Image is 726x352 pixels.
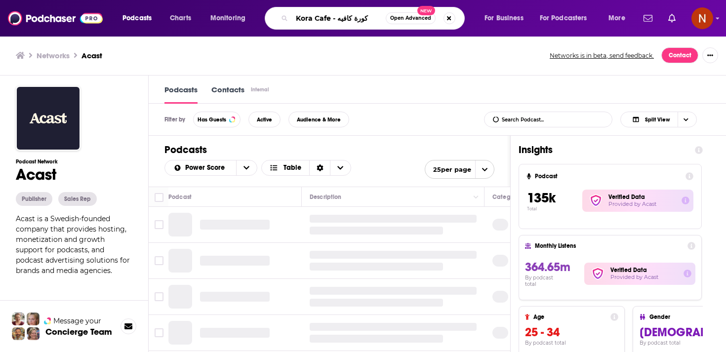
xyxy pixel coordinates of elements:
div: Podcast [168,191,192,203]
h2: Verified Data [608,194,674,200]
span: For Podcasters [540,11,587,25]
h4: Podcast [535,173,682,180]
img: Jon Profile [12,327,25,340]
h4: By podcast total [525,340,618,346]
span: Acast is a Swedish-founded company that provides hosting, monetization and growth support for pod... [16,214,130,275]
button: Open AdvancedNew [386,12,436,24]
div: Sort Direction [309,160,330,175]
a: Charts [163,10,197,26]
span: Has Guests [198,117,226,122]
span: Logged in as AdelNBM [691,7,713,29]
span: Active [257,117,272,122]
span: 364.65m [525,260,570,274]
h2: Verified Data [610,267,676,274]
span: Toggle select row [155,328,163,337]
h3: 25 - 34 [525,325,618,340]
h1: Podcasts [164,144,494,156]
div: Categories [492,191,523,203]
a: Podcasts [164,85,198,104]
a: Networks [37,51,70,60]
button: open menu [165,164,236,171]
span: Audience & More [297,117,341,122]
h2: Choose List sort [164,160,257,176]
h2: Choose View [620,112,710,127]
span: Split View [645,117,670,122]
span: Toggle select row [155,220,163,229]
button: Sales Rep [58,192,97,206]
h5: Provided by Acast [608,200,674,208]
span: 25 per page [425,162,471,177]
button: open menu [203,10,258,26]
button: Choose View [620,112,697,127]
p: Total [527,206,582,211]
span: For Business [484,11,524,25]
button: open menu [533,10,602,26]
span: 135k [527,190,556,206]
span: Table [283,164,301,171]
button: Audience & More [288,112,349,127]
span: More [608,11,625,25]
span: Podcasts [122,11,152,25]
span: Monitoring [210,11,245,25]
button: Has Guests [193,112,241,127]
img: Acast logo [16,86,81,151]
button: Show More Button [702,47,718,63]
img: verified Badge [588,267,607,280]
h3: Concierge Team [45,327,112,337]
button: open menu [425,160,494,179]
button: Networks is in beta, send feedback. [546,51,657,60]
h1: Acast [16,165,132,184]
h4: By podcast total [525,274,565,287]
h3: Filter by [164,116,185,123]
a: Show notifications dropdown [664,10,680,27]
h1: Insights [519,144,687,156]
a: ContactsInternal [211,85,271,104]
div: Internal [251,86,269,93]
button: Column Actions [470,192,482,203]
img: verified Badge [586,194,605,207]
span: Message your [53,316,101,326]
img: User Profile [691,7,713,29]
div: Description [310,191,341,203]
div: Search podcasts, credits, & more... [274,7,474,30]
span: New [417,6,435,15]
h4: Age [533,313,606,320]
button: open menu [478,10,536,26]
span: Power Score [185,164,228,171]
span: Open Advanced [390,16,431,21]
button: Show profile menu [691,7,713,29]
span: Toggle select row [155,292,163,301]
img: Sydney Profile [12,313,25,325]
input: Search podcasts, credits, & more... [292,10,386,26]
h3: Podcast Network [16,158,132,165]
button: Choose View [261,160,352,176]
button: open menu [116,10,164,26]
button: Active [248,112,281,127]
span: Charts [170,11,191,25]
img: Podchaser - Follow, Share and Rate Podcasts [8,9,103,28]
h4: Monthly Listens [535,242,683,249]
img: Barbara Profile [27,327,40,340]
button: open menu [602,10,638,26]
a: Acast [81,51,102,60]
a: Contact [661,47,698,63]
button: open menu [236,160,257,175]
span: Toggle select row [155,256,163,265]
img: Jules Profile [27,313,40,325]
button: Publisher [16,192,52,206]
h5: Provided by Acast [610,274,676,281]
a: Show notifications dropdown [640,10,656,27]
